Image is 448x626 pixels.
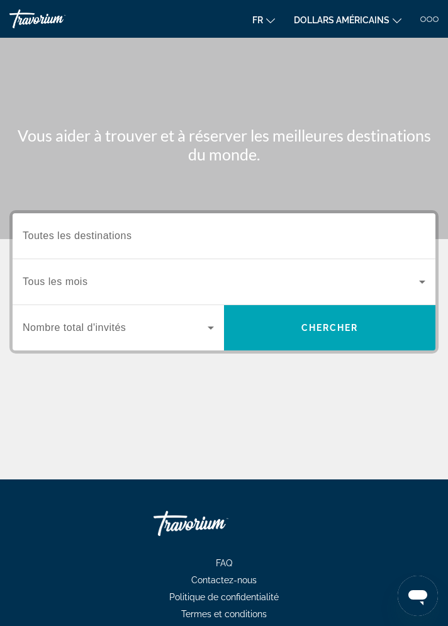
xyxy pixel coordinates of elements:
a: Contactez-nous [179,575,269,585]
div: Widget de recherche [13,213,435,350]
a: Termes et conditions [169,609,279,619]
font: dollars américains [294,15,389,25]
a: Politique de confidentialité [157,592,291,602]
span: Toutes les destinations [23,230,132,241]
span: Tous les mois [23,276,87,287]
font: Politique de confidentialité [169,592,279,602]
font: Termes et conditions [181,609,267,619]
span: Chercher [301,323,359,333]
a: Travorium [9,9,104,28]
font: fr [252,15,263,25]
a: FAQ [203,558,245,568]
font: Contactez-nous [191,575,257,585]
font: FAQ [216,558,232,568]
h1: Vous aider à trouver et à réserver les meilleures destinations du monde. [9,126,439,164]
iframe: Bouton de lancement de la fenêtre de messagerie [398,576,438,616]
button: Changer de langue [252,11,275,29]
input: Sélectionnez la destination [23,229,425,244]
span: Nombre total d'invités [23,322,126,333]
a: Rentrer à la maison [154,505,279,542]
button: Changer de devise [294,11,401,29]
button: Recherche [224,305,435,350]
